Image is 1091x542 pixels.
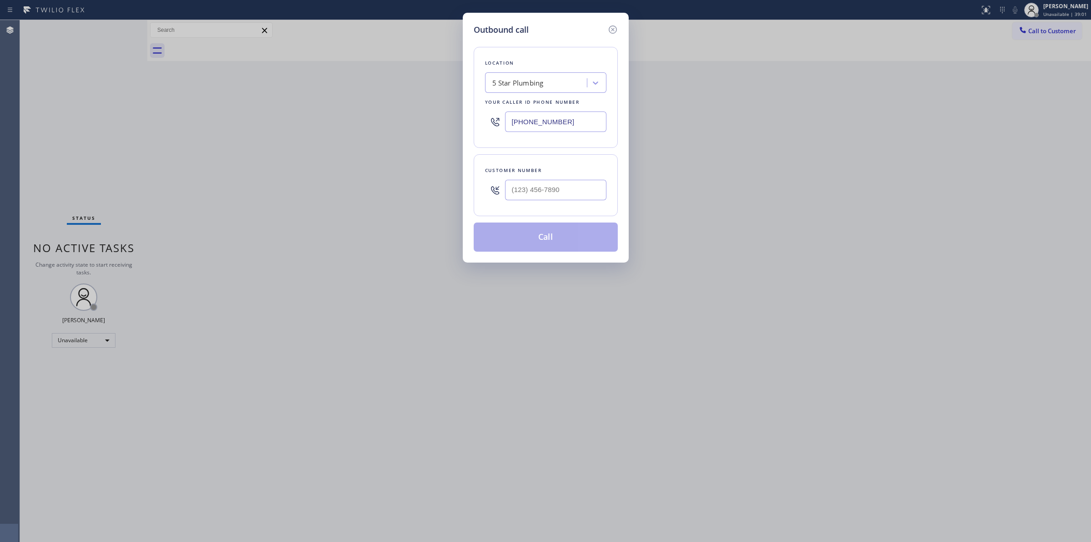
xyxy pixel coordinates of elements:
[505,180,606,200] input: (123) 456-7890
[485,58,606,68] div: Location
[485,166,606,175] div: Customer number
[492,78,544,88] div: 5 Star Plumbing
[505,111,606,132] input: (123) 456-7890
[485,97,606,107] div: Your caller id phone number
[474,24,529,36] h5: Outbound call
[474,223,618,252] button: Call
